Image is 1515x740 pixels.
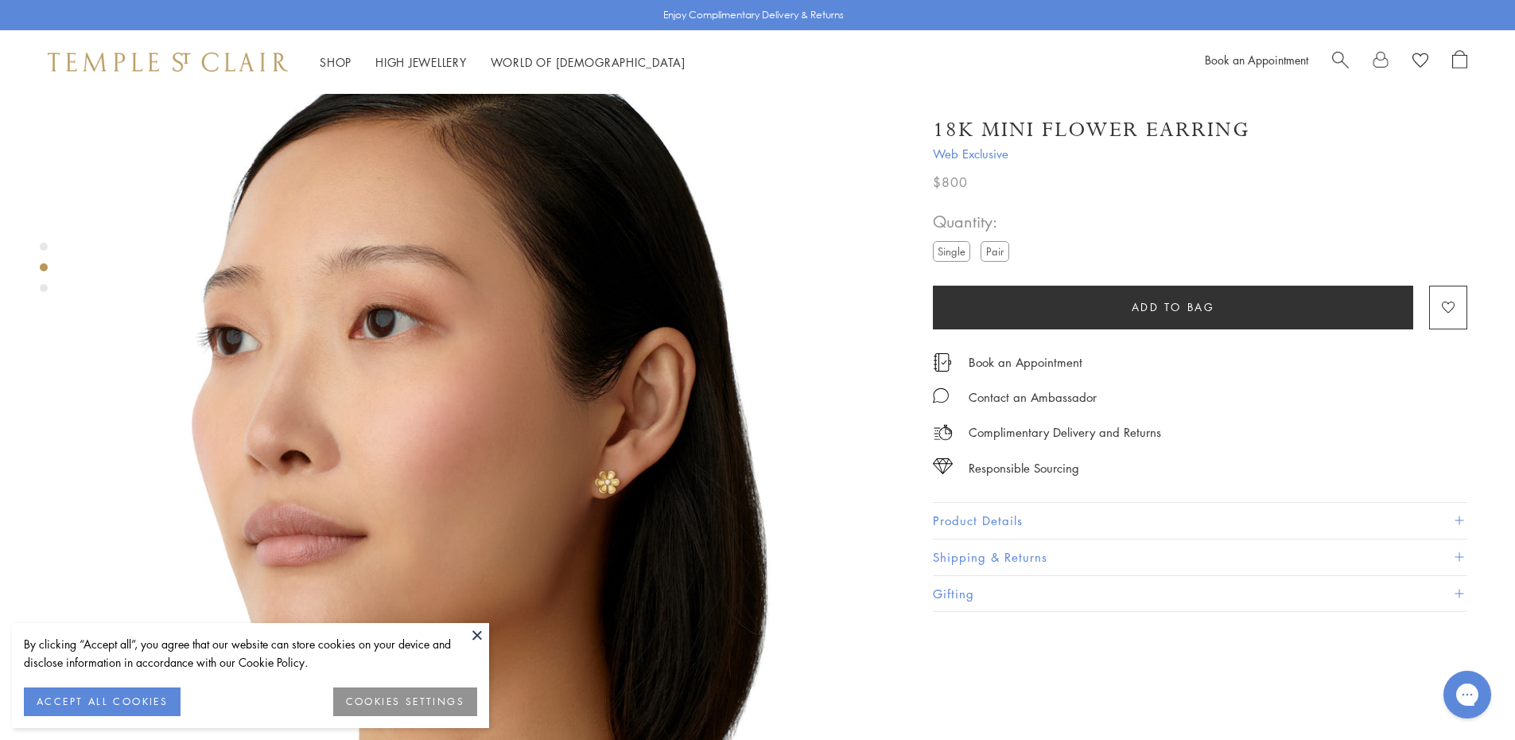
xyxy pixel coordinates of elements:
div: By clicking “Accept all”, you agree that our website can store cookies on your device and disclos... [24,635,477,672]
a: High JewelleryHigh Jewellery [375,54,467,70]
div: Product gallery navigation [40,239,48,305]
a: Book an Appointment [1205,52,1308,68]
img: MessageIcon-01_2.svg [933,388,949,403]
button: Add to bag [933,286,1413,329]
span: Quantity: [933,208,1016,235]
button: ACCEPT ALL COOKIES [24,687,181,716]
button: COOKIES SETTINGS [333,687,477,716]
img: icon_sourcing.svg [933,458,953,474]
a: Book an Appointment [969,353,1082,371]
button: Gifting [933,576,1467,612]
a: World of [DEMOGRAPHIC_DATA]World of [DEMOGRAPHIC_DATA] [491,54,686,70]
span: $800 [933,172,968,193]
img: icon_appointment.svg [933,353,952,372]
img: Temple St. Clair [48,53,288,72]
div: Responsible Sourcing [969,458,1079,478]
a: Open Shopping Bag [1452,50,1467,74]
a: View Wishlist [1412,50,1428,74]
div: Contact an Ambassador [969,388,1097,407]
p: Enjoy Complimentary Delivery & Returns [663,7,844,23]
p: Complimentary Delivery and Returns [969,423,1161,442]
button: Product Details [933,503,1467,539]
span: Add to bag [1132,298,1215,316]
a: Search [1332,50,1349,74]
span: Web Exclusive [933,144,1467,164]
h1: 18K Mini Flower Earring [933,116,1250,144]
label: Pair [981,241,1009,261]
label: Single [933,241,970,261]
iframe: Gorgias live chat messenger [1435,665,1499,724]
a: ShopShop [320,54,352,70]
img: icon_delivery.svg [933,423,953,442]
button: Shipping & Returns [933,539,1467,575]
nav: Main navigation [320,53,686,72]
